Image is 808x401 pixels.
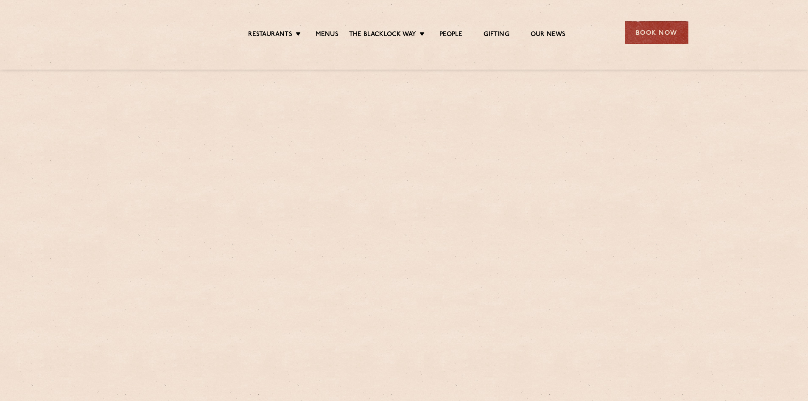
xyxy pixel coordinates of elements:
a: Gifting [484,31,509,39]
a: The Blacklock Way [349,31,416,39]
div: Book Now [625,21,688,44]
a: Restaurants [248,31,292,39]
a: Menus [316,31,338,39]
a: People [439,31,462,39]
a: Our News [531,31,566,39]
img: svg%3E [120,8,193,57]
